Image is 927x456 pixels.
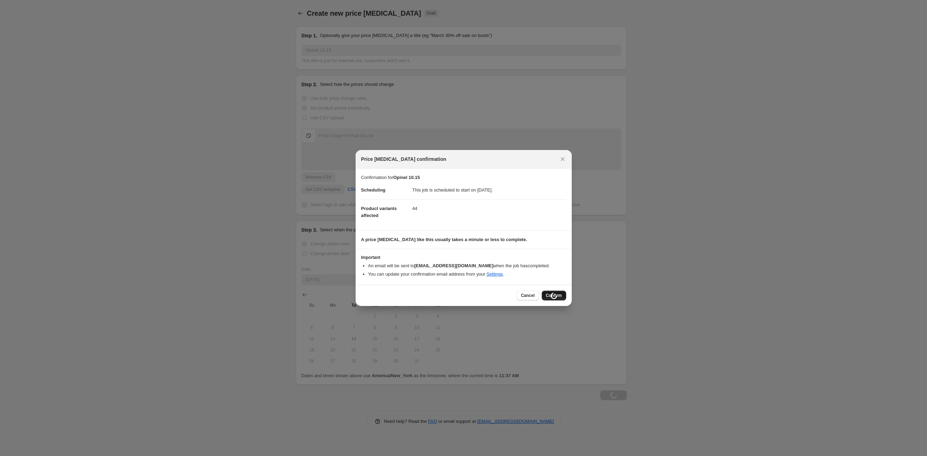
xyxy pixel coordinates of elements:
[393,175,420,180] b: Opinel 10.15
[361,174,566,181] p: Confirmation for
[517,291,539,300] button: Cancel
[368,262,566,269] li: An email will be sent to when the job has completed .
[486,271,503,277] a: Settings
[361,156,447,163] span: Price [MEDICAL_DATA] confirmation
[368,271,566,278] li: You can update your confirmation email address from your .
[412,199,566,218] dd: 44
[361,206,397,218] span: Product variants affected
[361,255,566,260] h3: Important
[558,154,568,164] button: Close
[412,181,566,199] dd: This job is scheduled to start on [DATE].
[361,237,527,242] b: A price [MEDICAL_DATA] like this usually takes a minute or less to complete.
[414,263,493,268] b: [EMAIL_ADDRESS][DOMAIN_NAME]
[521,293,534,298] span: Cancel
[361,187,386,193] span: Scheduling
